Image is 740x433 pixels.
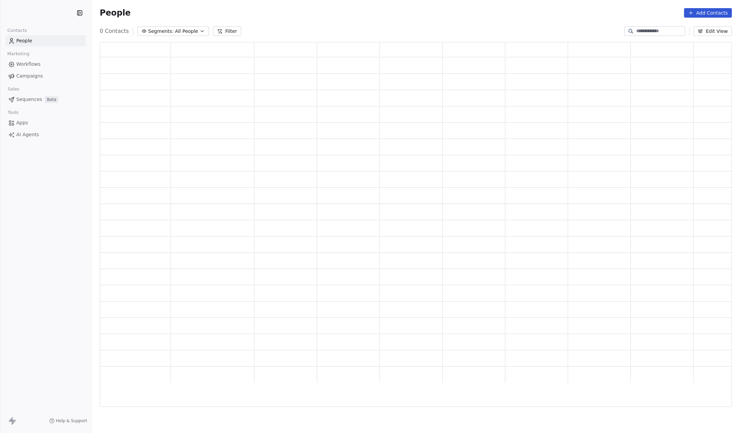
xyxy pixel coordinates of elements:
span: Help & Support [56,418,87,424]
span: People [100,8,131,18]
a: AI Agents [5,129,86,140]
button: Edit View [694,26,732,36]
span: Sales [5,84,22,94]
span: Workflows [16,61,41,68]
span: Sequences [16,96,42,103]
span: Marketing [4,49,32,59]
span: 0 Contacts [100,27,129,35]
a: People [5,35,86,46]
span: All People [175,28,198,35]
a: Campaigns [5,70,86,82]
span: Campaigns [16,73,43,80]
a: SequencesBeta [5,94,86,105]
button: Add Contacts [684,8,732,18]
a: Apps [5,117,86,128]
a: Workflows [5,59,86,70]
span: Contacts [4,25,30,36]
span: Tools [5,107,21,118]
span: AI Agents [16,131,39,138]
span: Apps [16,119,28,126]
button: Filter [213,26,241,36]
span: Segments: [148,28,174,35]
a: Help & Support [49,418,87,424]
span: People [16,37,32,44]
span: Beta [45,96,58,103]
